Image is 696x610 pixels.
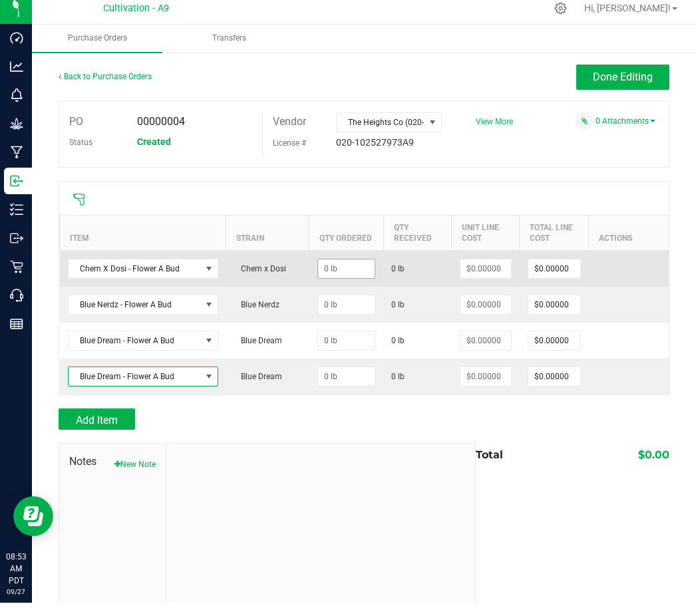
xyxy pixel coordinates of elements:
[596,124,655,133] a: 0 Attachments
[528,267,580,285] input: $0.00000
[69,461,156,477] span: Notes
[460,303,511,321] input: $0.00000
[273,119,306,139] label: Vendor
[60,222,226,257] th: Item
[10,267,23,281] inline-svg: Retail
[50,40,145,51] span: Purchase Orders
[552,9,569,22] div: Manage settings
[391,378,405,390] span: 0 lb
[520,222,589,257] th: Total Line Cost
[137,144,171,154] span: Created
[194,40,264,51] span: Transfers
[318,375,375,393] input: 0 lb
[10,67,23,80] inline-svg: Analytics
[69,375,201,393] span: Blue Dream - Flower A Bud
[114,466,156,478] button: New Note
[6,558,26,594] p: 08:53 AM PDT
[69,140,92,160] label: Status
[69,339,201,357] span: Blue Dream - Flower A Bud
[638,456,669,468] span: $0.00
[528,375,580,393] input: $0.00000
[13,504,53,543] iframe: Resource center
[337,120,425,139] span: The Heights Co (020-102527973A9)
[391,342,405,354] span: 0 lb
[460,339,511,357] input: $0.00000
[10,325,23,338] inline-svg: Reports
[73,200,86,214] span: Scan packages to receive
[59,79,152,88] a: Back to Purchase Orders
[318,339,375,357] input: 0 lb
[137,122,185,135] span: 00000004
[309,222,384,257] th: Qty Ordered
[391,270,405,282] span: 0 lb
[528,303,580,321] input: $0.00000
[576,72,669,97] button: Done Editing
[476,124,513,134] a: View More
[226,222,309,257] th: Strain
[273,140,306,160] label: License #
[32,32,162,60] a: Purchase Orders
[476,456,503,468] span: Total
[318,303,375,321] input: 0 lb
[318,267,375,285] input: 0 lb
[10,96,23,109] inline-svg: Monitoring
[383,222,452,257] th: Qty Received
[584,10,671,21] span: Hi, [PERSON_NAME]!
[69,303,201,321] span: Blue Nerdz - Flower A Bud
[10,182,23,195] inline-svg: Inbound
[10,39,23,52] inline-svg: Dashboard
[336,144,414,155] span: 020-102527973A9
[76,421,118,434] span: Add Item
[234,307,279,317] span: Blue Nerdz
[234,379,282,388] span: Blue Dream
[6,594,26,604] p: 09/27
[234,343,282,353] span: Blue Dream
[164,32,294,60] a: Transfers
[589,222,669,257] th: Actions
[10,239,23,252] inline-svg: Outbound
[10,296,23,309] inline-svg: Call Center
[528,339,580,357] input: $0.00000
[10,153,23,166] inline-svg: Manufacturing
[391,306,405,318] span: 0 lb
[593,78,653,90] span: Done Editing
[103,10,169,21] span: Cultivation - A9
[69,119,83,139] label: PO
[69,267,201,285] span: Chem X Dosi - Flower A Bud
[460,375,511,393] input: $0.00000
[59,416,135,437] button: Add Item
[10,124,23,138] inline-svg: Grow
[460,267,511,285] input: $0.00000
[452,222,520,257] th: Unit Line Cost
[576,119,594,137] span: Attach a document
[10,210,23,224] inline-svg: Inventory
[234,271,286,281] span: Chem x Dosi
